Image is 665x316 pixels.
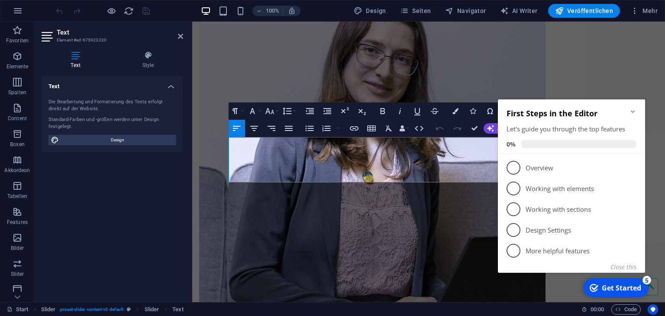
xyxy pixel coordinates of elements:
button: Paragraph Format [229,102,245,120]
p: Boxen [10,141,25,148]
div: 5 [148,185,157,194]
button: Redo (Ctrl+Shift+Z) [449,120,465,137]
button: Align Right [263,120,280,137]
button: reload [123,6,134,16]
button: Strikethrough [426,102,443,120]
span: Seiten [400,6,431,15]
h6: Session-Zeit [581,304,604,315]
span: . preset-slider-content-v3-default [59,304,123,315]
nav: breadcrumb [41,304,184,315]
span: Navigator [445,6,486,15]
p: More helpful features [31,156,135,165]
button: 100% [252,6,283,16]
p: Features [7,219,28,226]
button: Data Bindings [398,120,410,137]
i: Bei Größenänderung Zoomstufe automatisch an das gewählte Gerät anpassen. [288,7,296,15]
li: Working with elements [3,88,151,109]
button: Close this [116,172,142,181]
button: Confirm (Ctrl+⏎) [466,120,483,137]
button: Align Center [246,120,262,137]
div: Die Bearbeitung und Formatierung des Texts erfolgt direkt auf der Website. [48,99,176,113]
button: Ordered List [318,120,335,137]
p: Working with elements [31,94,135,103]
p: Akkordeon [4,167,30,174]
span: Code [615,304,637,315]
div: Standard-Farben und -größen werden unter Design festgelegt. [48,116,176,131]
span: Design [61,135,174,145]
p: Overview [31,73,135,82]
p: Content [8,115,27,122]
button: Navigator [442,4,490,18]
span: Klick zum Auswählen. Doppelklick zum Bearbeiten [41,304,56,315]
button: Design [350,4,390,18]
h4: Text [42,76,183,92]
h4: Style [113,51,183,69]
button: Usercentrics [648,304,658,315]
button: Align Left [229,120,245,137]
p: Tabellen [7,193,27,200]
div: Minimize checklist [135,18,142,25]
button: Superscript [336,102,353,120]
p: Working with sections [31,115,135,124]
button: Subscript [354,102,370,120]
button: Font Size [263,102,280,120]
li: Working with sections [3,109,151,129]
p: Slider [11,271,24,278]
div: Design (Strg+Alt+Y) [350,4,390,18]
span: 00 00 [591,304,604,315]
button: AI Writer [497,4,541,18]
button: Underline (Ctrl+U) [409,102,426,120]
button: AI [484,123,506,134]
button: Icons [465,102,481,120]
button: Colors [447,102,464,120]
button: Insert Link [346,120,362,137]
p: Bilder [11,245,24,252]
h2: Text [57,29,183,36]
span: AI Writer [500,6,538,15]
button: Align Justify [281,120,297,137]
span: : [597,306,598,313]
button: Italic (Ctrl+I) [392,102,408,120]
button: Line Height [281,102,297,120]
i: Seite neu laden [124,6,134,16]
p: Elemente [6,63,29,70]
button: Klicke hier, um den Vorschau-Modus zu verlassen [106,6,116,16]
span: Veröffentlichen [555,6,613,15]
button: Insert Table [363,120,380,137]
p: Spalten [8,89,26,96]
div: Get Started [107,193,147,202]
button: Increase Indent [302,102,318,120]
button: Unordered List [301,120,318,137]
button: Undo (Ctrl+Z) [432,120,448,137]
button: Clear Formatting [381,120,397,137]
button: Special Characters [482,102,498,120]
button: Font Family [246,102,262,120]
h4: Text [42,51,113,69]
span: 0% [12,50,26,58]
i: Dieses Element ist ein anpassbares Preset [127,307,131,312]
li: Design Settings [3,129,151,150]
button: Bold (Ctrl+B) [374,102,391,120]
h6: 100% [265,6,279,16]
button: Ordered List [335,120,342,137]
button: Seiten [397,4,435,18]
p: Design Settings [31,135,135,144]
button: Veröffentlichen [548,4,620,18]
button: HTML [411,120,427,137]
a: Klick, um Auswahl aufzuheben. Doppelklick öffnet Seitenverwaltung [7,304,29,315]
li: Overview [3,67,151,88]
div: Let's guide you through the top features [12,34,142,43]
button: Mehr [627,4,661,18]
span: Mehr [630,6,658,15]
button: Code [611,304,641,315]
h2: First Steps in the Editor [12,18,142,28]
span: Klick zum Auswählen. Doppelklick zum Bearbeiten [172,304,183,315]
p: Favoriten [6,37,29,44]
span: Design [354,6,386,15]
h3: Element #ed-675923220 [57,36,166,44]
button: Decrease Indent [319,102,336,120]
div: Get Started 5 items remaining, 0% complete [89,188,154,207]
button: Design [48,135,176,145]
span: Klick zum Auswählen. Doppelklick zum Bearbeiten [145,304,159,315]
li: More helpful features [3,150,151,171]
